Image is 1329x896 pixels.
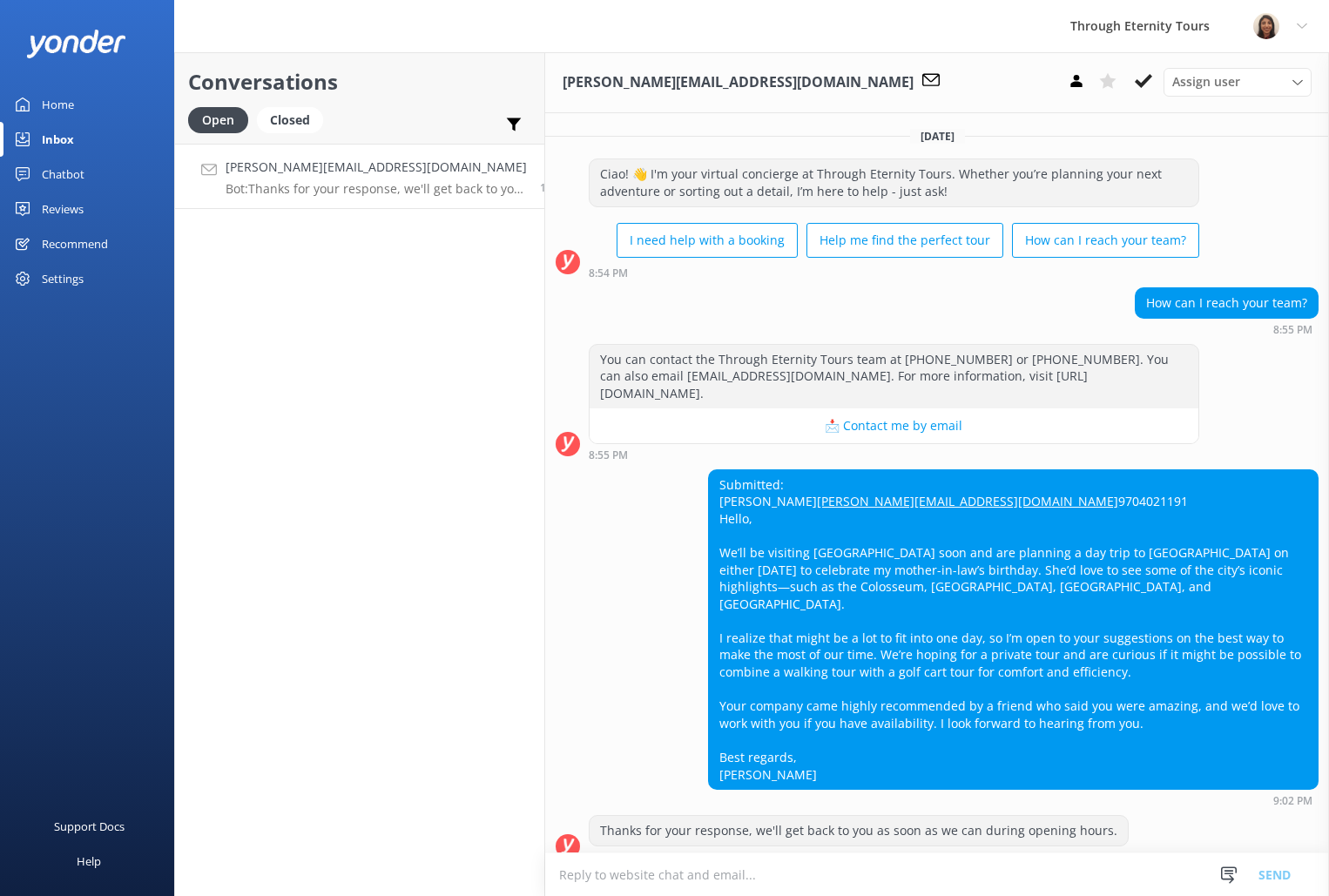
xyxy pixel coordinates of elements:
[1136,288,1318,318] div: How can I reach your team?
[817,493,1118,509] a: [PERSON_NAME][EMAIL_ADDRESS][DOMAIN_NAME]
[563,71,914,94] h3: [PERSON_NAME][EMAIL_ADDRESS][DOMAIN_NAME]
[1164,68,1312,96] div: Assign User
[617,223,798,258] button: I need help with a booking
[910,129,965,144] span: [DATE]
[708,794,1319,806] div: Aug 21 2025 09:02pm (UTC +02:00) Europe/Amsterdam
[1172,72,1240,91] span: Assign user
[188,110,257,129] a: Open
[1273,325,1312,335] strong: 8:55 PM
[42,226,108,261] div: Recommend
[589,268,628,279] strong: 8:54 PM
[42,261,84,296] div: Settings
[590,408,1198,443] button: 📩 Contact me by email
[26,30,126,58] img: yonder-white-logo.png
[589,851,1129,863] div: Aug 21 2025 09:03pm (UTC +02:00) Europe/Amsterdam
[42,157,84,192] div: Chatbot
[1135,323,1319,335] div: Aug 21 2025 08:55pm (UTC +02:00) Europe/Amsterdam
[54,809,125,844] div: Support Docs
[590,345,1198,408] div: You can contact the Through Eternity Tours team at [PHONE_NUMBER] or [PHONE_NUMBER]. You can also...
[226,181,527,197] p: Bot: Thanks for your response, we'll get back to you as soon as we can during opening hours.
[42,122,74,157] div: Inbox
[188,107,248,133] div: Open
[806,223,1003,258] button: Help me find the perfect tour
[42,192,84,226] div: Reviews
[77,844,101,879] div: Help
[1253,13,1279,39] img: 725-1755267273.png
[540,180,559,195] span: Aug 21 2025 09:02pm (UTC +02:00) Europe/Amsterdam
[589,266,1199,279] div: Aug 21 2025 08:54pm (UTC +02:00) Europe/Amsterdam
[590,816,1128,845] div: Thanks for your response, we'll get back to you as soon as we can during opening hours.
[257,110,332,129] a: Closed
[589,450,628,461] strong: 8:55 PM
[1012,223,1199,258] button: How can I reach your team?
[42,87,74,122] div: Home
[226,158,527,177] h4: [PERSON_NAME][EMAIL_ADDRESS][DOMAIN_NAME]
[589,448,1199,461] div: Aug 21 2025 08:55pm (UTC +02:00) Europe/Amsterdam
[590,159,1198,205] div: Ciao! 👋 I'm your virtual concierge at Through Eternity Tours. Whether you’re planning your next a...
[257,107,323,133] div: Closed
[1273,796,1312,806] strong: 9:02 PM
[709,470,1318,790] div: Submitted: [PERSON_NAME] 9704021191 Hello, We’ll be visiting [GEOGRAPHIC_DATA] soon and are plann...
[175,144,544,209] a: [PERSON_NAME][EMAIL_ADDRESS][DOMAIN_NAME]Bot:Thanks for your response, we'll get back to you as s...
[188,65,531,98] h2: Conversations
